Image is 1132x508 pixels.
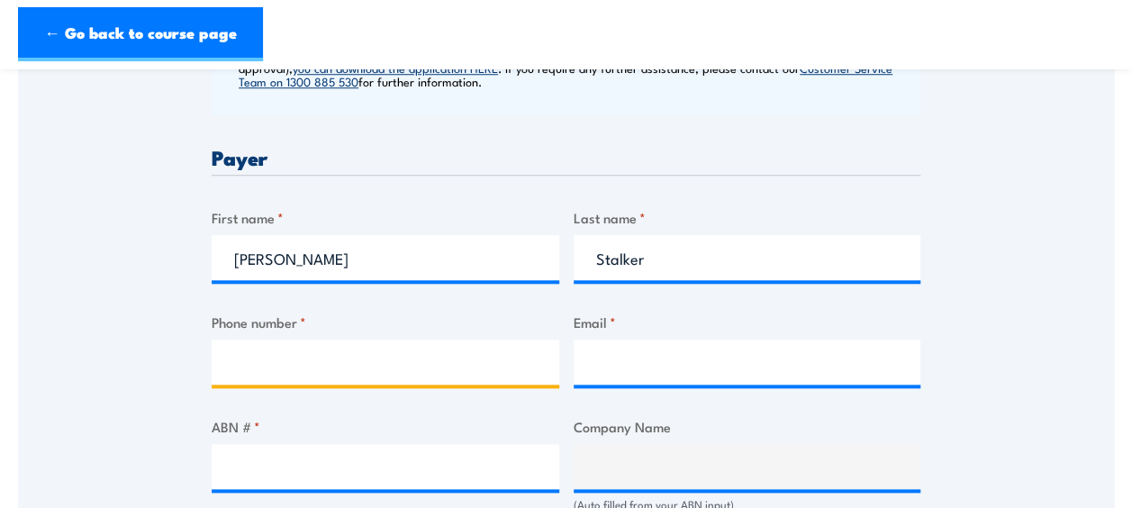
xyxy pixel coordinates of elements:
h3: Payer [212,147,920,168]
label: Company Name [574,416,921,437]
a: Customer Service Team on 1300 885 530 [239,59,892,89]
label: Last name [574,207,921,228]
label: First name [212,207,559,228]
label: Phone number [212,312,559,332]
label: Email [574,312,921,332]
p: Payment on account is only available to approved Corporate Customers who have previously applied ... [239,21,916,88]
a: ← Go back to course page [18,7,263,61]
label: ABN # [212,416,559,437]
